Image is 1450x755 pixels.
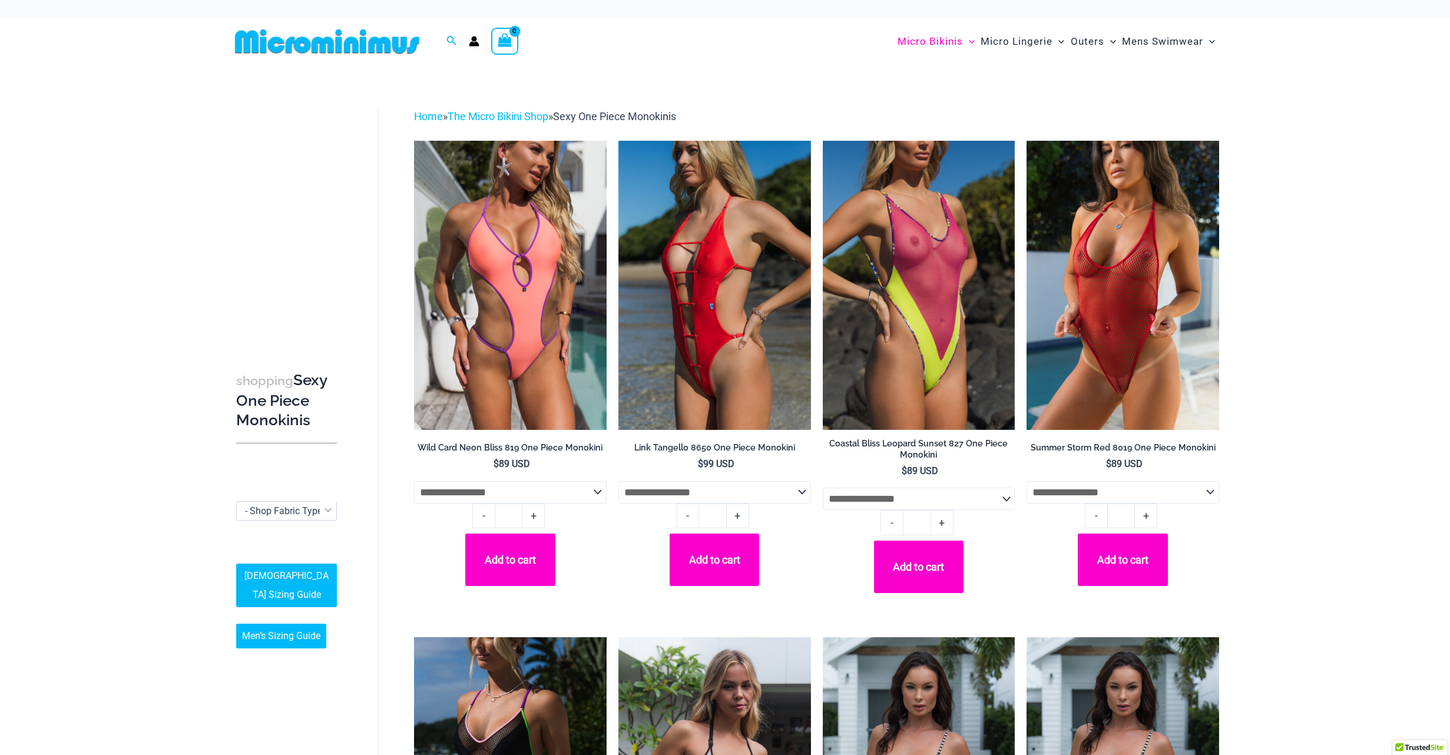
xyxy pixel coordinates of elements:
span: Mens Swimwear [1122,27,1203,57]
a: Search icon link [446,34,457,49]
nav: Site Navigation [893,22,1220,61]
a: [DEMOGRAPHIC_DATA] Sizing Guide [236,564,337,607]
a: + [522,504,545,528]
h2: Link Tangello 8650 One Piece Monokini [618,442,811,453]
input: Product quantity [903,510,931,535]
a: Summer Storm Red 8019 One Piece Monokini [1027,442,1219,458]
button: Add to cart [465,534,555,586]
img: Wild Card Neon Bliss 819 One Piece 04 [414,141,607,429]
bdi: 99 USD [698,458,734,469]
a: Account icon link [469,36,479,47]
a: + [931,510,954,535]
span: Menu Toggle [1104,27,1116,57]
span: $ [902,465,907,476]
a: Link Tangello 8650 One Piece Monokini 11Link Tangello 8650 One Piece Monokini 12Link Tangello 865... [618,141,811,429]
a: View Shopping Cart, empty [491,28,518,55]
a: Men’s Sizing Guide [236,624,326,648]
span: shopping [236,373,293,388]
h3: Sexy One Piece Monokinis [236,370,337,431]
span: Micro Lingerie [981,27,1052,57]
img: MM SHOP LOGO FLAT [230,28,424,55]
input: Product quantity [698,504,726,528]
a: - [1085,504,1107,528]
img: Link Tangello 8650 One Piece Monokini 11 [618,141,811,429]
h2: Summer Storm Red 8019 One Piece Monokini [1027,442,1219,453]
a: Micro LingerieMenu ToggleMenu Toggle [978,24,1067,59]
button: Add to cart [670,534,759,586]
a: Summer Storm Red 8019 One Piece 04Summer Storm Red 8019 One Piece 03Summer Storm Red 8019 One Pie... [1027,141,1219,429]
span: - Shop Fabric Type [236,501,337,521]
span: $ [1106,458,1111,469]
span: Micro Bikinis [898,27,963,57]
a: Wild Card Neon Bliss 819 One Piece Monokini [414,442,607,458]
a: Coastal Bliss Leopard Sunset 827 One Piece Monokini [823,438,1015,465]
h2: Coastal Bliss Leopard Sunset 827 One Piece Monokini [823,438,1015,460]
span: $ [698,458,703,469]
a: - [880,510,903,535]
a: Mens SwimwearMenu ToggleMenu Toggle [1119,24,1218,59]
a: - [472,504,495,528]
button: Add to cart [1078,534,1167,586]
span: $ [494,458,499,469]
a: + [727,504,749,528]
h2: Wild Card Neon Bliss 819 One Piece Monokini [414,442,607,453]
a: Wild Card Neon Bliss 819 One Piece 04Wild Card Neon Bliss 819 One Piece 05Wild Card Neon Bliss 81... [414,141,607,429]
a: OutersMenu ToggleMenu Toggle [1068,24,1119,59]
iframe: TrustedSite Certified [236,98,342,334]
span: Menu Toggle [1052,27,1064,57]
a: Coastal Bliss Leopard Sunset 827 One Piece Monokini 06Coastal Bliss Leopard Sunset 827 One Piece ... [823,141,1015,429]
a: Micro BikinisMenu ToggleMenu Toggle [895,24,978,59]
bdi: 89 USD [902,465,938,476]
span: Outers [1071,27,1104,57]
a: + [1135,504,1157,528]
bdi: 89 USD [1106,458,1143,469]
a: - [676,504,698,528]
span: - Shop Fabric Type [237,502,336,520]
a: The Micro Bikini Shop [448,110,548,122]
bdi: 89 USD [494,458,530,469]
a: Home [414,110,443,122]
input: Product quantity [495,504,522,528]
img: Summer Storm Red 8019 One Piece 04 [1027,141,1219,429]
a: Link Tangello 8650 One Piece Monokini [618,442,811,458]
span: Menu Toggle [1203,27,1215,57]
span: - Shop Fabric Type [245,505,322,516]
span: » » [414,110,676,122]
img: Coastal Bliss Leopard Sunset 827 One Piece Monokini 06 [823,141,1015,429]
span: Menu Toggle [963,27,975,57]
button: Add to cart [874,541,964,593]
span: Sexy One Piece Monokinis [553,110,676,122]
input: Product quantity [1107,504,1135,528]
